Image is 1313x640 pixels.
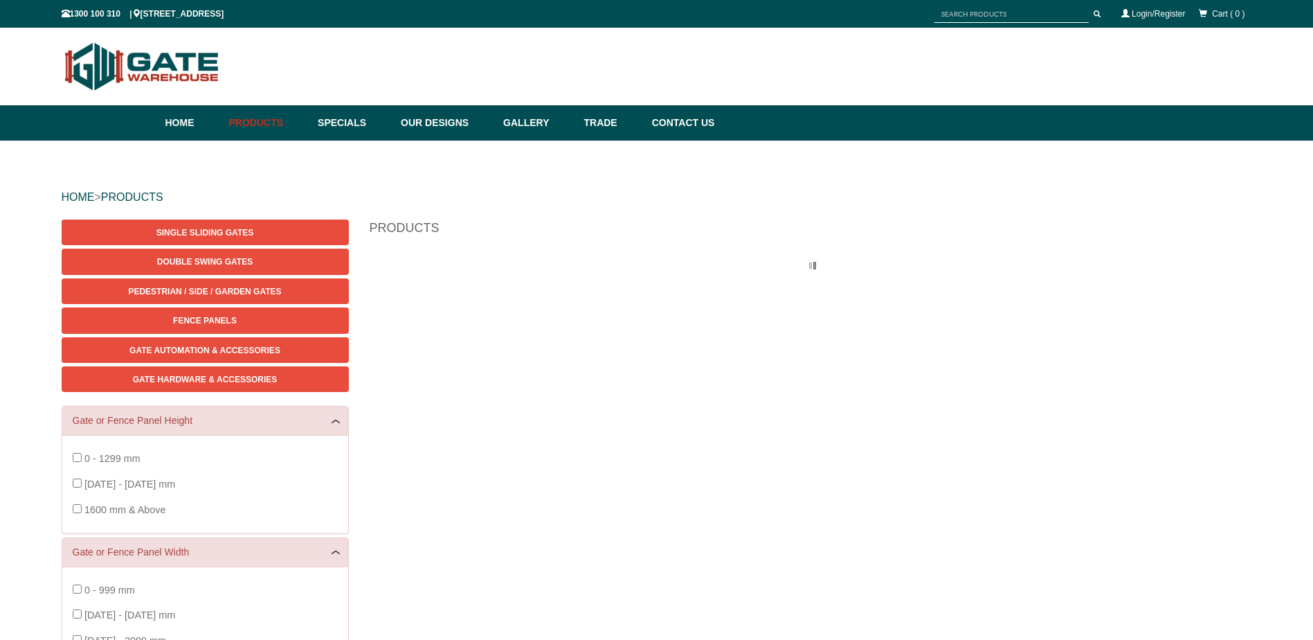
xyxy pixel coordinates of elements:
[496,105,577,141] a: Gallery
[157,257,253,267] span: Double Swing Gates
[73,414,338,428] a: Gate or Fence Panel Height
[62,278,349,304] a: Pedestrian / Side / Garden Gates
[128,287,281,296] span: Pedestrian / Side / Garden Gates
[394,105,496,141] a: Our Designs
[84,453,141,464] span: 0 - 1299 mm
[133,375,278,384] span: Gate Hardware & Accessories
[129,346,280,355] span: Gate Automation & Accessories
[84,504,166,515] span: 1600 mm & Above
[577,105,644,141] a: Trade
[311,105,394,141] a: Specials
[165,105,222,141] a: Home
[62,175,1252,220] div: >
[645,105,715,141] a: Contact Us
[101,191,163,203] a: PRODUCTS
[84,479,175,490] span: [DATE] - [DATE] mm
[84,610,175,621] span: [DATE] - [DATE] mm
[1132,9,1185,19] a: Login/Register
[62,9,224,19] span: 1300 100 310 | [STREET_ADDRESS]
[62,249,349,274] a: Double Swing Gates
[62,35,223,98] img: Gate Warehouse
[370,220,1252,244] h1: Products
[62,337,349,363] a: Gate Automation & Accessories
[62,308,349,333] a: Fence Panels
[62,191,95,203] a: HOME
[222,105,311,141] a: Products
[62,366,349,392] a: Gate Hardware & Accessories
[173,316,237,326] span: Fence Panels
[1212,9,1244,19] span: Cart ( 0 )
[84,585,135,596] span: 0 - 999 mm
[73,545,338,560] a: Gate or Fence Panel Width
[62,220,349,245] a: Single Sliding Gates
[934,6,1089,23] input: SEARCH PRODUCTS
[805,262,816,269] img: please_wait.gif
[156,228,253,238] span: Single Sliding Gates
